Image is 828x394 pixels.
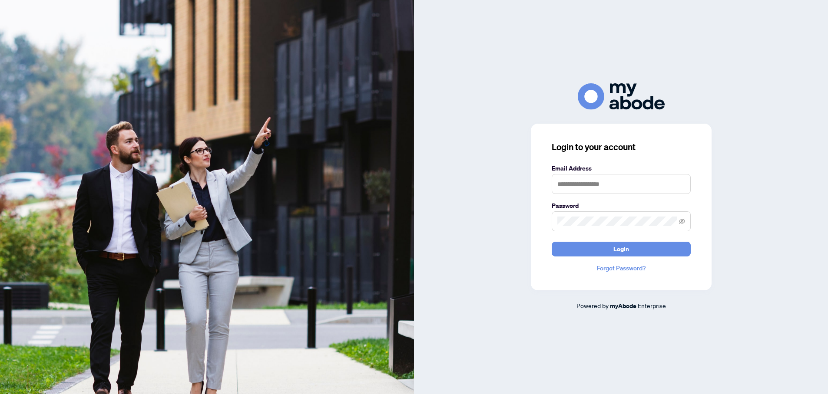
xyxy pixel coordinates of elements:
[552,242,691,256] button: Login
[638,302,666,309] span: Enterprise
[578,83,665,110] img: ma-logo
[679,218,685,224] span: eye-invisible
[552,201,691,210] label: Password
[552,263,691,273] a: Forgot Password?
[613,242,629,256] span: Login
[576,302,609,309] span: Powered by
[552,141,691,153] h3: Login to your account
[610,301,636,311] a: myAbode
[552,164,691,173] label: Email Address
